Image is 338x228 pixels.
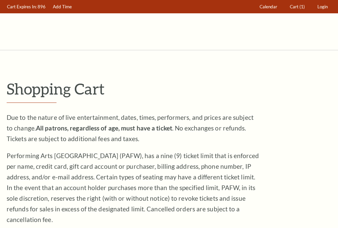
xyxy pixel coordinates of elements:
[317,4,328,9] span: Login
[7,4,37,9] span: Cart Expires In:
[299,4,305,9] span: (1)
[7,150,259,225] p: Performing Arts [GEOGRAPHIC_DATA] (PAFW), has a nine (9) ticket limit that is enforced per name, ...
[290,4,298,9] span: Cart
[7,114,254,142] span: Due to the nature of live entertainment, dates, times, performers, and prices are subject to chan...
[50,0,75,13] a: Add Time
[36,124,172,132] strong: All patrons, regardless of age, must have a ticket
[314,0,331,13] a: Login
[287,0,308,13] a: Cart (1)
[260,4,277,9] span: Calendar
[38,4,46,9] span: 896
[7,80,331,97] p: Shopping Cart
[257,0,281,13] a: Calendar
